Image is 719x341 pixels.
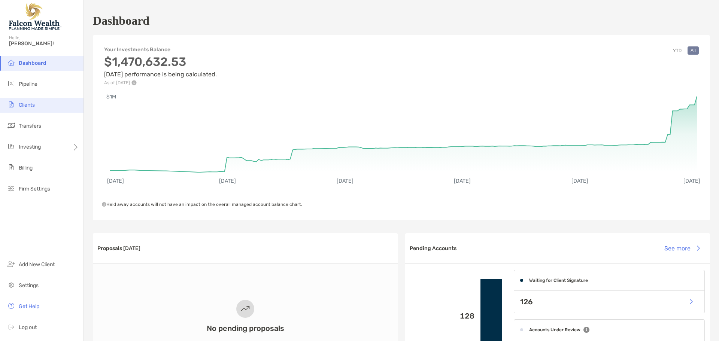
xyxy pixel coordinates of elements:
h4: Waiting for Client Signature [529,278,588,283]
img: logout icon [7,322,16,331]
button: All [688,46,699,55]
img: Falcon Wealth Planning Logo [9,3,61,30]
text: [DATE] [219,178,236,184]
img: dashboard icon [7,58,16,67]
img: investing icon [7,142,16,151]
img: get-help icon [7,301,16,310]
text: [DATE] [571,178,588,184]
span: Held away accounts will not have an impact on the overall managed account balance chart. [102,202,302,207]
img: transfers icon [7,121,16,130]
button: See more [658,240,706,256]
h3: $1,470,632.53 [104,55,217,69]
h3: No pending proposals [207,324,284,333]
img: Performance Info [131,80,137,85]
h4: Your Investments Balance [104,46,217,53]
span: Settings [19,282,39,289]
span: Firm Settings [19,186,50,192]
span: Dashboard [19,60,46,66]
span: Billing [19,165,33,171]
text: $1M [106,94,116,100]
button: YTD [670,46,685,55]
img: pipeline icon [7,79,16,88]
text: [DATE] [107,178,124,184]
span: Transfers [19,123,41,129]
span: Add New Client [19,261,55,268]
text: [DATE] [337,178,354,184]
span: Get Help [19,303,39,310]
h4: Accounts Under Review [529,327,580,332]
span: Clients [19,102,35,108]
img: clients icon [7,100,16,109]
span: Log out [19,324,37,331]
h3: Pending Accounts [410,245,456,252]
img: firm-settings icon [7,184,16,193]
img: billing icon [7,163,16,172]
p: As of [DATE] [104,80,217,85]
text: [DATE] [683,178,700,184]
img: settings icon [7,280,16,289]
div: [DATE] performance is being calculated. [104,55,217,85]
span: [PERSON_NAME]! [9,40,79,47]
h1: Dashboard [93,14,149,28]
img: add_new_client icon [7,259,16,268]
h3: Proposals [DATE] [97,245,140,252]
p: 126 [520,297,533,307]
span: Investing [19,144,41,150]
p: 128 [411,311,474,321]
span: Pipeline [19,81,37,87]
text: [DATE] [454,178,471,184]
